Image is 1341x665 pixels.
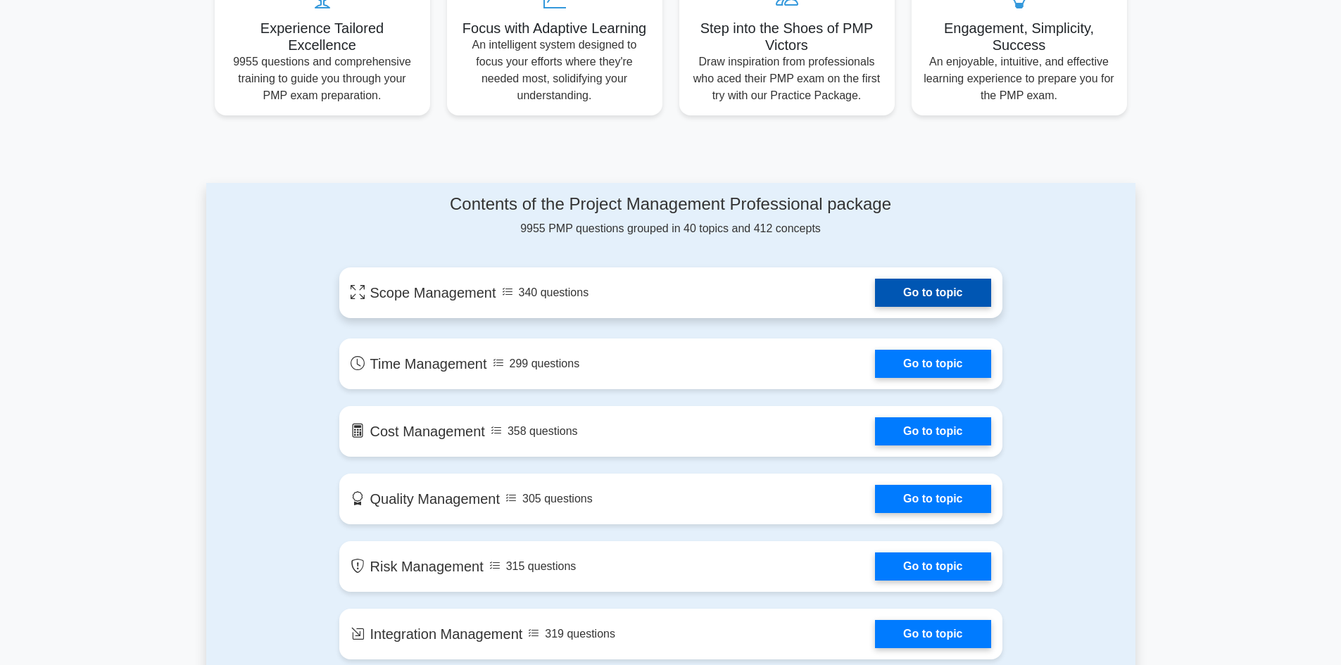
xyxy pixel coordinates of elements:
[458,20,651,37] h5: Focus with Adaptive Learning
[226,20,419,53] h5: Experience Tailored Excellence
[875,350,990,378] a: Go to topic
[875,417,990,445] a: Go to topic
[875,620,990,648] a: Go to topic
[691,53,883,104] p: Draw inspiration from professionals who aced their PMP exam on the first try with our Practice Pa...
[923,53,1116,104] p: An enjoyable, intuitive, and effective learning experience to prepare you for the PMP exam.
[875,279,990,307] a: Go to topic
[691,20,883,53] h5: Step into the Shoes of PMP Victors
[226,53,419,104] p: 9955 questions and comprehensive training to guide you through your PMP exam preparation.
[875,485,990,513] a: Go to topic
[339,194,1002,237] div: 9955 PMP questions grouped in 40 topics and 412 concepts
[339,194,1002,215] h4: Contents of the Project Management Professional package
[458,37,651,104] p: An intelligent system designed to focus your efforts where they're needed most, solidifying your ...
[923,20,1116,53] h5: Engagement, Simplicity, Success
[875,552,990,581] a: Go to topic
